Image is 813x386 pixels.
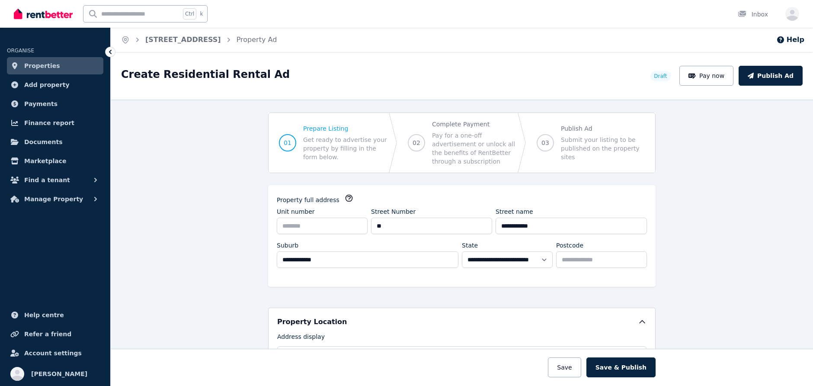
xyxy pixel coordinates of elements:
label: Suburb [277,241,298,250]
label: Street name [496,207,533,216]
span: Help centre [24,310,64,320]
span: 03 [541,138,549,147]
button: Pay now [679,66,734,86]
span: Get ready to advertise your property by filling in the form below. [303,135,387,161]
label: Street Number [371,207,416,216]
span: Refer a friend [24,329,71,339]
a: Documents [7,133,103,151]
span: Find a tenant [24,175,70,185]
label: Postcode [556,241,583,250]
nav: Breadcrumb [111,28,287,52]
img: RentBetter [14,7,73,20]
h5: Property Location [277,317,347,327]
span: 01 [284,138,291,147]
span: Prepare Listing [303,124,387,133]
span: Properties [24,61,60,71]
span: Documents [24,137,63,147]
button: Manage Property [7,190,103,208]
span: [PERSON_NAME] [31,369,87,379]
a: [STREET_ADDRESS] [145,35,221,44]
span: Publish Ad [561,124,645,133]
span: Submit your listing to be published on the property sites [561,135,645,161]
a: Properties [7,57,103,74]
div: Inbox [738,10,768,19]
a: Finance report [7,114,103,132]
span: 02 [413,138,420,147]
a: Help centre [7,306,103,324]
a: Property Ad [237,35,277,44]
span: k [200,10,203,17]
span: Ctrl [183,8,196,19]
a: Marketplace [7,152,103,170]
span: Draft [654,73,667,80]
span: Complete Payment [432,120,516,129]
span: Payments [24,99,58,109]
span: Manage Property [24,194,83,204]
a: Account settings [7,344,103,362]
a: Refer a friend [7,325,103,343]
label: Property full address [277,196,339,204]
a: Add property [7,76,103,93]
span: ORGANISE [7,48,34,54]
h1: Create Residential Rental Ad [121,68,290,81]
span: Account settings [24,348,82,358]
button: Save & Publish [586,357,656,377]
span: Add property [24,80,70,90]
label: Unit number [277,207,315,216]
button: Publish Ad [739,66,803,86]
a: Payments [7,95,103,113]
button: Help [776,35,804,45]
button: Find a tenant [7,171,103,189]
span: Pay for a one-off advertisement or unlock all the benefits of RentBetter through a subscription [432,131,516,166]
span: Marketplace [24,156,66,166]
label: State [462,241,478,250]
nav: Progress [268,113,656,173]
label: Address display [277,332,325,344]
button: Save [548,357,581,377]
span: Finance report [24,118,74,128]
